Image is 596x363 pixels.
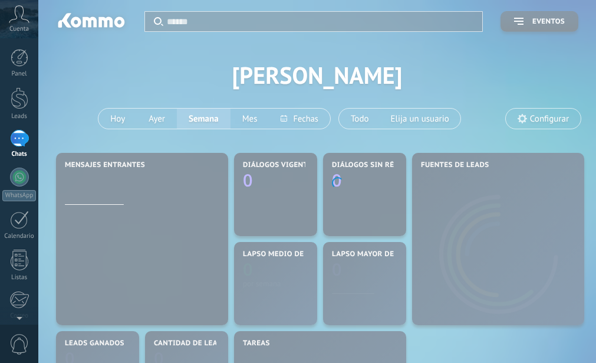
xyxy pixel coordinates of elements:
div: Panel [2,70,37,78]
div: Calendario [2,233,37,240]
div: Leads [2,113,37,120]
span: Cuenta [9,25,29,33]
div: Chats [2,151,37,158]
div: Listas [2,274,37,282]
div: WhatsApp [2,190,36,201]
